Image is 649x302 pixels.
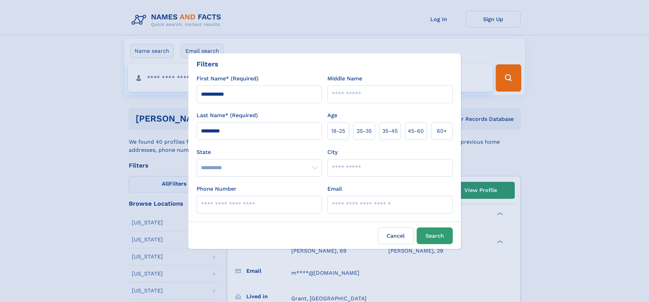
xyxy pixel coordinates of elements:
[382,127,398,135] span: 35‑45
[437,127,447,135] span: 60+
[197,148,322,156] label: State
[197,185,236,193] label: Phone Number
[417,227,453,244] button: Search
[357,127,372,135] span: 25‑35
[378,227,414,244] label: Cancel
[327,185,342,193] label: Email
[408,127,424,135] span: 45‑60
[331,127,345,135] span: 18‑25
[327,148,338,156] label: City
[197,111,258,120] label: Last Name* (Required)
[197,59,218,69] div: Filters
[197,75,259,83] label: First Name* (Required)
[327,75,362,83] label: Middle Name
[327,111,337,120] label: Age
